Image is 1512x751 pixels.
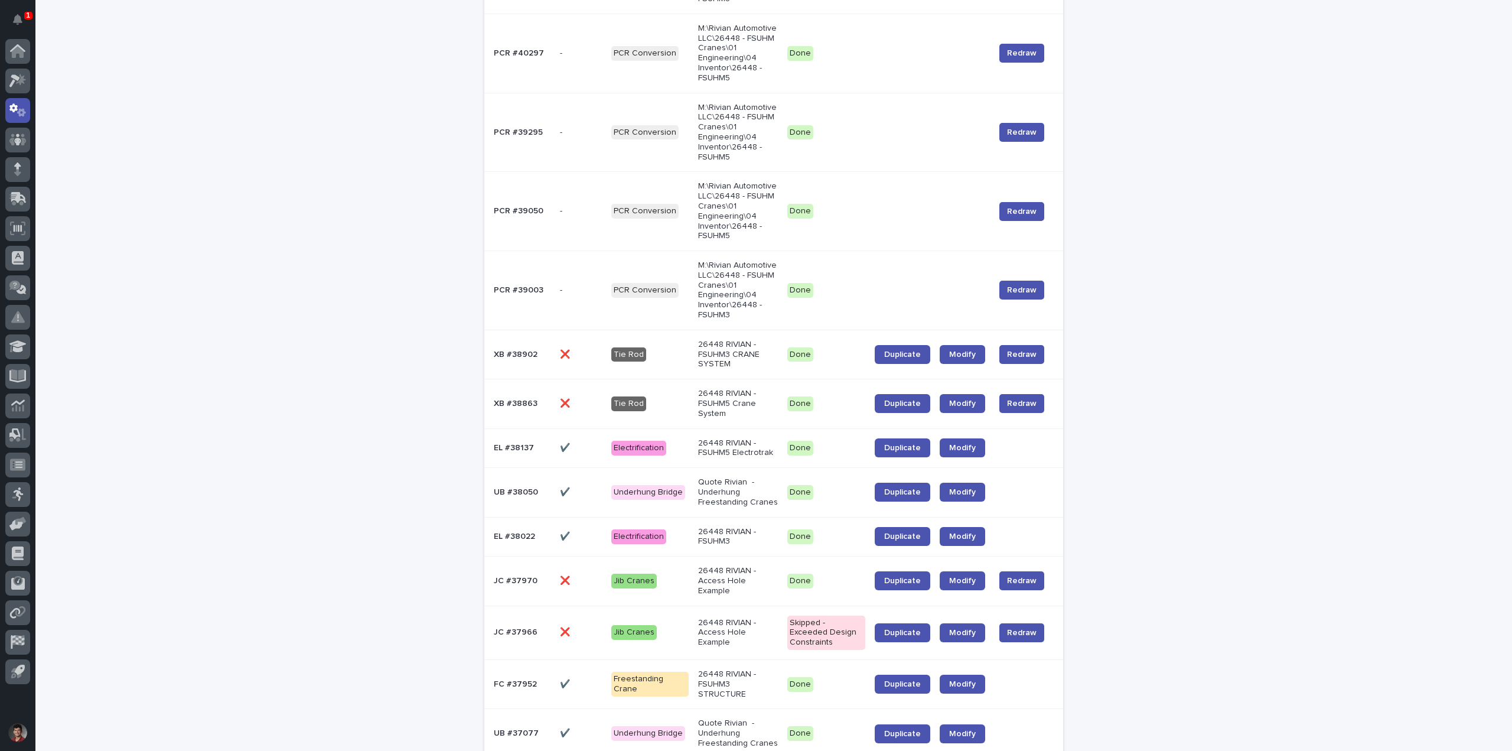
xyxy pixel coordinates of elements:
div: Jib Cranes [611,574,657,589]
p: ❌ [560,574,572,586]
a: Modify [940,724,985,743]
span: Modify [949,730,976,738]
div: Done [787,204,813,219]
p: FC #37952 [494,677,539,690]
div: Done [787,441,813,456]
div: Done [787,574,813,589]
div: Done [787,726,813,741]
p: XB #38902 [494,347,540,360]
span: Duplicate [884,350,921,359]
p: ✔️ [560,529,572,542]
p: Quote Rivian - Underhung Freestanding Cranes [698,719,778,748]
div: Done [787,125,813,140]
span: Redraw [1007,284,1037,296]
div: Electrification [611,441,666,456]
span: Duplicate [884,730,921,738]
div: Done [787,283,813,298]
span: Duplicate [884,444,921,452]
span: Redraw [1007,627,1037,639]
p: - [560,125,565,138]
p: JC #37966 [494,625,540,638]
p: ❌ [560,625,572,638]
p: PCR #39295 [494,125,545,138]
span: Redraw [1007,349,1037,360]
div: Freestanding Crane [611,672,689,697]
span: Duplicate [884,532,921,541]
a: Modify [940,527,985,546]
p: 1 [26,11,30,19]
p: EL #38137 [494,441,536,453]
a: Modify [940,483,985,502]
p: 26448 RIVIAN - FSUHM3 STRUCTURE [698,669,778,699]
p: 26448 RIVIAN - FSUHM5 Electrotrak [698,438,778,459]
a: Modify [940,623,985,642]
div: Skipped - Exceeded Design Constraints [787,616,865,650]
div: Done [787,677,813,692]
div: Underhung Bridge [611,726,685,741]
a: Modify [940,571,985,590]
a: Duplicate [875,394,930,413]
p: 26448 RIVIAN - FSUHM5 Crane System [698,389,778,418]
a: Modify [940,438,985,457]
span: Modify [949,532,976,541]
tr: XB #38863XB #38863 ❌❌ Tie Rod26448 RIVIAN - FSUHM5 Crane SystemDoneDuplicateModifyRedraw [484,379,1063,428]
a: Modify [940,394,985,413]
p: ❌ [560,347,572,360]
p: ✔️ [560,441,572,453]
p: XB #38863 [494,396,540,409]
span: Modify [949,577,976,585]
tr: FC #37952FC #37952 ✔️✔️ Freestanding Crane26448 RIVIAN - FSUHM3 STRUCTUREDoneDuplicateModify [484,660,1063,709]
tr: PCR #39295PCR #39295 -- PCR ConversionM:\Rivian Automotive LLC\26448 - FSUHM Cranes\01 Engineerin... [484,93,1063,172]
tr: UB #38050UB #38050 ✔️✔️ Underhung BridgeQuote Rivian - Underhung Freestanding CranesDoneDuplicate... [484,468,1063,517]
div: Tie Rod [611,396,646,411]
p: - [560,204,565,216]
div: Done [787,46,813,61]
p: Quote Rivian - Underhung Freestanding Cranes [698,477,778,507]
span: Redraw [1007,575,1037,587]
p: ✔️ [560,677,572,690]
span: Duplicate [884,680,921,688]
a: Duplicate [875,483,930,502]
a: Duplicate [875,675,930,694]
tr: EL #38137EL #38137 ✔️✔️ Electrification26448 RIVIAN - FSUHM5 ElectrotrakDoneDuplicateModify [484,428,1063,468]
p: PCR #39050 [494,204,546,216]
a: Duplicate [875,571,930,590]
span: Redraw [1007,47,1037,59]
tr: JC #37966JC #37966 ❌❌ Jib Cranes26448 RIVIAN - Access Hole ExampleSkipped - Exceeded Design Const... [484,606,1063,659]
p: 26448 RIVIAN - FSUHM3 CRANE SYSTEM [698,340,778,369]
div: Electrification [611,529,666,544]
div: Done [787,529,813,544]
span: Modify [949,488,976,496]
div: Jib Cranes [611,625,657,640]
p: 26448 RIVIAN - Access Hole Example [698,618,778,648]
a: Duplicate [875,345,930,364]
div: Done [787,347,813,362]
p: PCR #40297 [494,46,546,58]
button: Redraw [999,623,1044,642]
a: Modify [940,675,985,694]
tr: PCR #40297PCR #40297 -- PCR ConversionM:\Rivian Automotive LLC\26448 - FSUHM Cranes\01 Engineerin... [484,14,1063,93]
span: Redraw [1007,398,1037,409]
span: Duplicate [884,488,921,496]
a: Duplicate [875,724,930,743]
p: - [560,46,565,58]
button: Redraw [999,281,1044,300]
div: Underhung Bridge [611,485,685,500]
span: Duplicate [884,577,921,585]
span: Modify [949,399,976,408]
p: M:\Rivian Automotive LLC\26448 - FSUHM Cranes\01 Engineering\04 Inventor\26448 - FSUHM5 [698,103,778,162]
button: Notifications [5,7,30,32]
p: M:\Rivian Automotive LLC\26448 - FSUHM Cranes\01 Engineering\04 Inventor\26448 - FSUHM5 [698,24,778,83]
span: Modify [949,350,976,359]
span: Redraw [1007,206,1037,217]
span: Duplicate [884,399,921,408]
button: Redraw [999,123,1044,142]
p: JC #37970 [494,574,540,586]
span: Modify [949,444,976,452]
p: ❌ [560,396,572,409]
p: - [560,283,565,295]
button: Redraw [999,202,1044,221]
a: Modify [940,345,985,364]
span: Redraw [1007,126,1037,138]
div: Done [787,485,813,500]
